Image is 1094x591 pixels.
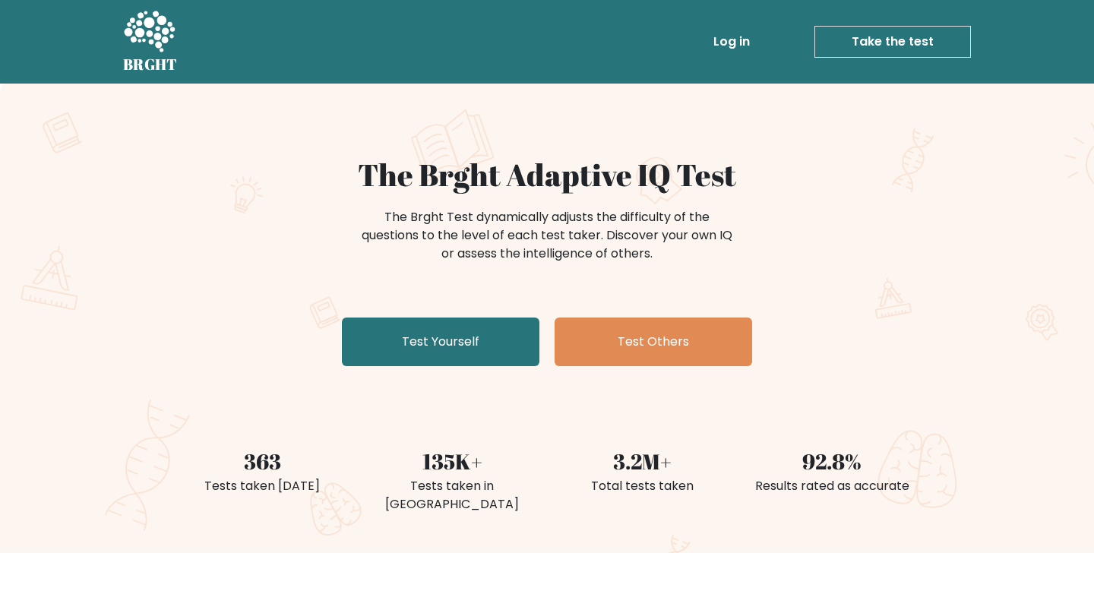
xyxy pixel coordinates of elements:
div: 3.2M+ [556,445,728,477]
div: 92.8% [746,445,918,477]
a: BRGHT [123,6,178,77]
div: Tests taken [DATE] [176,477,348,495]
a: Test Yourself [342,318,539,366]
div: Results rated as accurate [746,477,918,495]
div: Total tests taken [556,477,728,495]
a: Test Others [555,318,752,366]
div: The Brght Test dynamically adjusts the difficulty of the questions to the level of each test take... [357,208,737,263]
a: Log in [707,27,756,57]
a: Take the test [814,26,971,58]
div: 363 [176,445,348,477]
div: 135K+ [366,445,538,477]
div: Tests taken in [GEOGRAPHIC_DATA] [366,477,538,514]
h1: The Brght Adaptive IQ Test [176,156,918,193]
h5: BRGHT [123,55,178,74]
